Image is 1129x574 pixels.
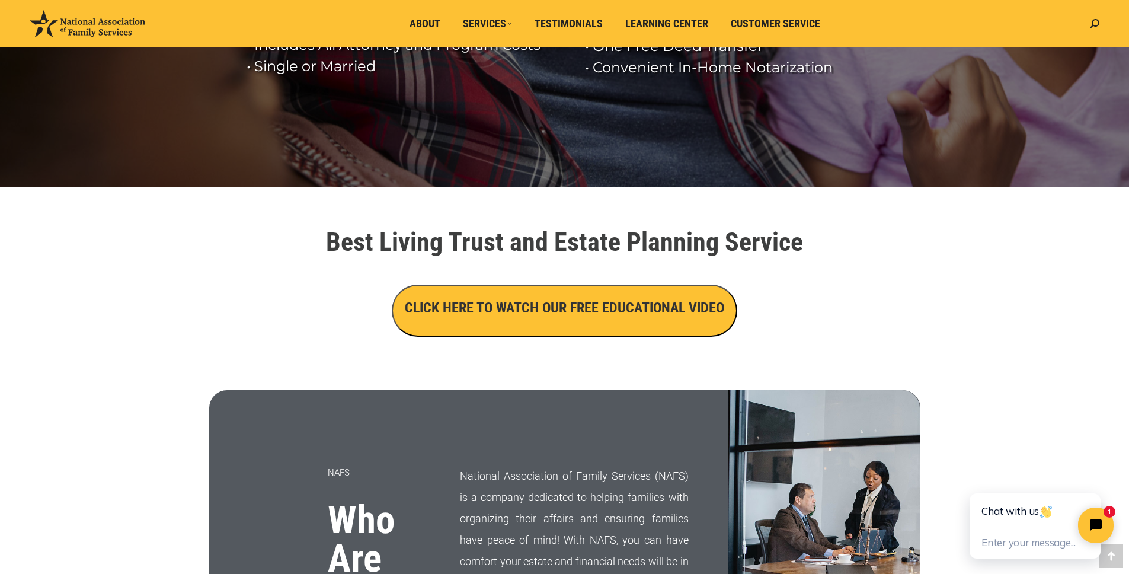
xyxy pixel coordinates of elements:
[392,285,737,337] button: CLICK HERE TO WATCH OUR FREE EDUCATIONAL VIDEO
[463,17,512,30] span: Services
[625,17,708,30] span: Learning Center
[401,12,449,35] a: About
[722,12,829,35] a: Customer Service
[617,12,717,35] a: Learning Center
[535,17,603,30] span: Testimonials
[405,298,724,318] h3: CLICK HERE TO WATCH OUR FREE EDUCATIONAL VIDEO
[392,302,737,315] a: CLICK HERE TO WATCH OUR FREE EDUCATIONAL VIDEO
[410,17,440,30] span: About
[233,229,897,255] h1: Best Living Trust and Estate Planning Service
[731,17,820,30] span: Customer Service
[526,12,611,35] a: Testimonials
[943,455,1129,574] iframe: Tidio Chat
[328,462,431,483] p: NAFS
[30,10,145,37] img: National Association of Family Services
